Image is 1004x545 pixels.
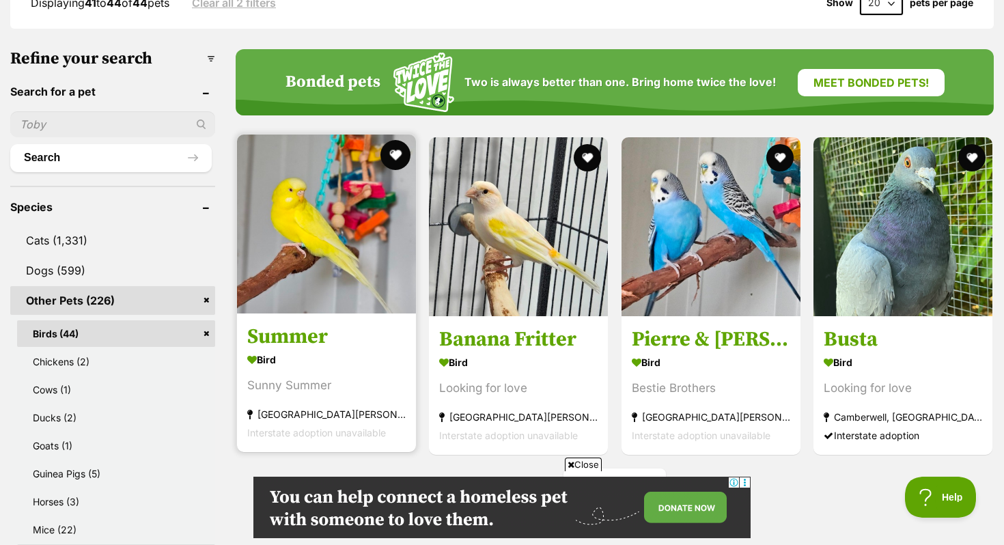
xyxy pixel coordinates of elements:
[632,326,790,352] h3: Pierre & [PERSON_NAME]
[439,352,598,372] strong: Bird
[439,326,598,352] h3: Banana Fritter
[17,404,215,431] a: Ducks (2)
[17,488,215,515] a: Horses (3)
[574,144,602,171] button: favourite
[632,379,790,397] div: Bestie Brothers
[824,408,982,426] strong: Camberwell, [GEOGRAPHIC_DATA]
[10,111,215,137] input: Toby
[247,324,406,350] h3: Summer
[236,469,994,501] nav: Pagination
[429,316,608,455] a: Banana Fritter Bird Looking for love [GEOGRAPHIC_DATA][PERSON_NAME][GEOGRAPHIC_DATA] Interstate a...
[429,137,608,316] img: Banana Fritter - Bird
[439,408,598,426] strong: [GEOGRAPHIC_DATA][PERSON_NAME][GEOGRAPHIC_DATA]
[905,477,977,518] iframe: Help Scout Beacon - Open
[380,140,410,170] button: favourite
[393,53,454,112] img: Squiggle
[10,201,215,213] header: Species
[439,379,598,397] div: Looking for love
[247,350,406,369] strong: Bird
[824,379,982,397] div: Looking for love
[632,430,770,441] span: Interstate adoption unavailable
[17,320,215,347] a: Birds (44)
[813,137,992,316] img: Busta - Bird
[10,226,215,255] a: Cats (1,331)
[17,516,215,543] a: Mice (22)
[17,376,215,403] a: Cows (1)
[10,144,212,171] button: Search
[10,256,215,285] a: Dogs (599)
[439,430,578,441] span: Interstate adoption unavailable
[237,135,416,313] img: Summer - Bird
[824,352,982,372] strong: Bird
[17,348,215,375] a: Chickens (2)
[17,432,215,459] a: Goats (1)
[824,426,982,445] div: Interstate adoption
[798,69,945,96] a: Meet bonded pets!
[247,405,406,423] strong: [GEOGRAPHIC_DATA][PERSON_NAME][GEOGRAPHIC_DATA]
[10,85,215,98] header: Search for a pet
[622,316,800,455] a: Pierre & [PERSON_NAME] Bird Bestie Brothers [GEOGRAPHIC_DATA][PERSON_NAME][GEOGRAPHIC_DATA] Inter...
[247,427,386,438] span: Interstate adoption unavailable
[813,316,992,455] a: Busta Bird Looking for love Camberwell, [GEOGRAPHIC_DATA] Interstate adoption
[958,144,986,171] button: favourite
[10,286,215,315] a: Other Pets (226)
[285,73,380,92] h4: Bonded pets
[247,376,406,395] div: Sunny Summer
[565,458,602,471] span: Close
[464,76,776,89] span: Two is always better than one. Bring home twice the love!
[237,313,416,452] a: Summer Bird Sunny Summer [GEOGRAPHIC_DATA][PERSON_NAME][GEOGRAPHIC_DATA] Interstate adoption unav...
[632,408,790,426] strong: [GEOGRAPHIC_DATA][PERSON_NAME][GEOGRAPHIC_DATA]
[766,144,794,171] button: favourite
[632,352,790,372] strong: Bird
[622,137,800,316] img: Pierre & Kimbral - Bird
[17,460,215,487] a: Guinea Pigs (5)
[10,49,215,68] h3: Refine your search
[253,477,751,538] iframe: Advertisement
[563,469,666,501] a: Previous page
[824,326,982,352] h3: Busta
